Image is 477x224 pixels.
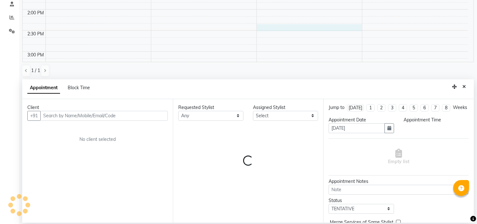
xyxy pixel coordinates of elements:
li: 5 [410,104,418,112]
li: 6 [420,104,429,112]
div: [DATE] [349,105,362,111]
div: No client selected [43,136,153,143]
span: Block Time [68,85,90,90]
div: 3:00 PM [26,52,45,58]
div: Jump to [329,104,344,111]
div: Requested Stylist [178,104,243,111]
div: 2:30 PM [26,31,45,37]
div: Client [27,104,168,111]
input: yyyy-mm-dd [329,123,385,133]
span: 1 / 1 [31,67,40,74]
input: Search by Name/Mobile/Email/Code [40,111,168,121]
div: 2:00 PM [26,10,45,16]
div: Appointment Date [329,117,394,123]
div: Status [329,197,394,204]
li: 3 [388,104,396,112]
button: +91 [27,111,41,121]
li: 2 [377,104,385,112]
li: 7 [431,104,440,112]
li: 1 [366,104,375,112]
div: Assigned Stylist [253,104,318,111]
li: 4 [399,104,407,112]
div: Weeks [453,104,467,111]
button: Close [460,82,469,92]
div: Appointment Time [404,117,469,123]
li: 8 [442,104,450,112]
span: Empty list [388,149,409,165]
span: Appointment [27,82,60,94]
div: Appointment Notes [329,178,469,185]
